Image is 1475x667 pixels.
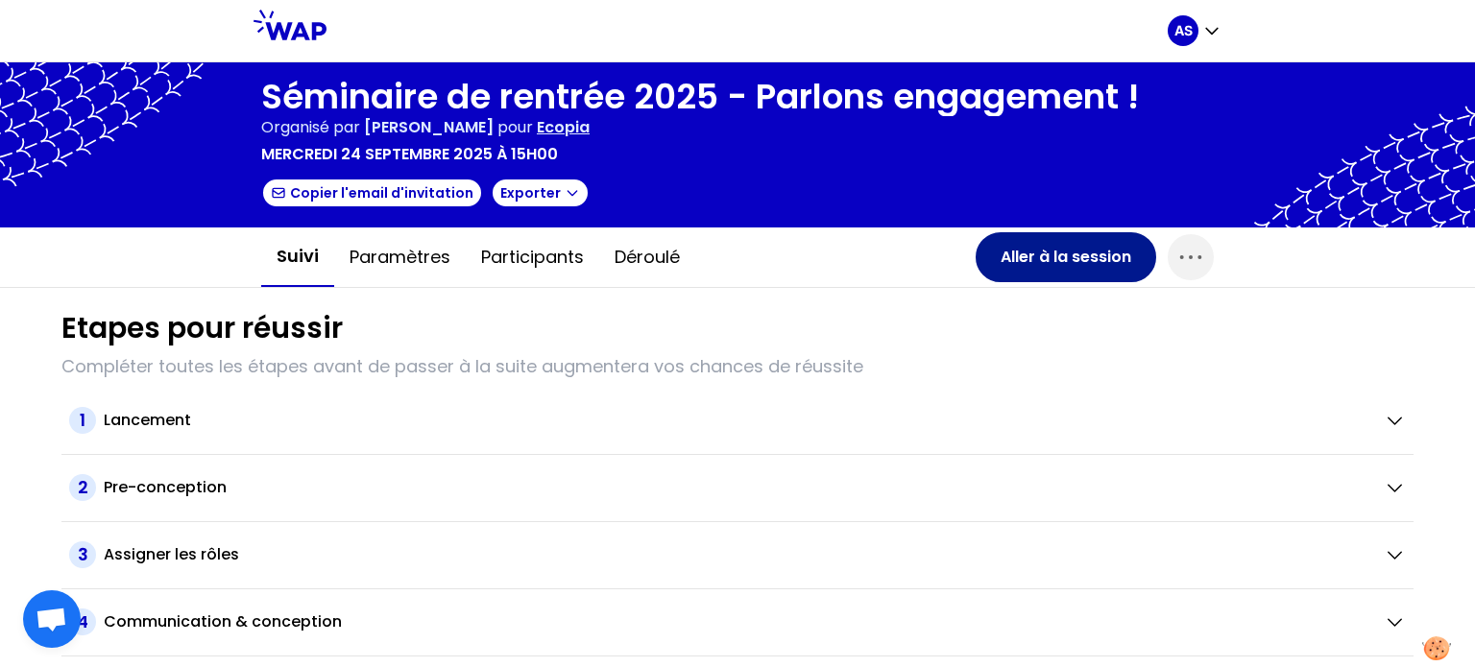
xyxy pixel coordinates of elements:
[491,178,590,208] button: Exporter
[69,407,96,434] span: 1
[334,228,466,286] button: Paramètres
[261,178,483,208] button: Copier l'email d'invitation
[599,228,695,286] button: Déroulé
[497,116,533,139] p: pour
[23,590,81,648] div: Ouvrir le chat
[1174,21,1193,40] p: AS
[261,116,360,139] p: Organisé par
[69,407,1406,434] button: 1Lancement
[104,476,227,499] h2: Pre-conception
[261,227,334,287] button: Suivi
[61,353,1414,380] p: Compléter toutes les étapes avant de passer à la suite augmentera vos chances de réussite
[261,78,1139,116] h1: Séminaire de rentrée 2025 - Parlons engagement !
[104,610,342,633] h2: Communication & conception
[261,143,558,166] p: mercredi 24 septembre 2025 à 15h00
[537,116,590,139] p: Ecopia
[364,116,494,138] span: [PERSON_NAME]
[466,228,599,286] button: Participants
[69,541,1406,568] button: 3Assigner les rôles
[69,541,96,568] span: 3
[104,409,191,432] h2: Lancement
[69,608,96,635] span: 4
[104,543,239,566] h2: Assigner les rôles
[976,232,1156,282] button: Aller à la session
[69,474,1406,501] button: 2Pre-conception
[69,608,1406,635] button: 4Communication & conception
[1168,15,1221,46] button: AS
[61,311,343,345] h1: Etapes pour réussir
[69,474,96,501] span: 2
